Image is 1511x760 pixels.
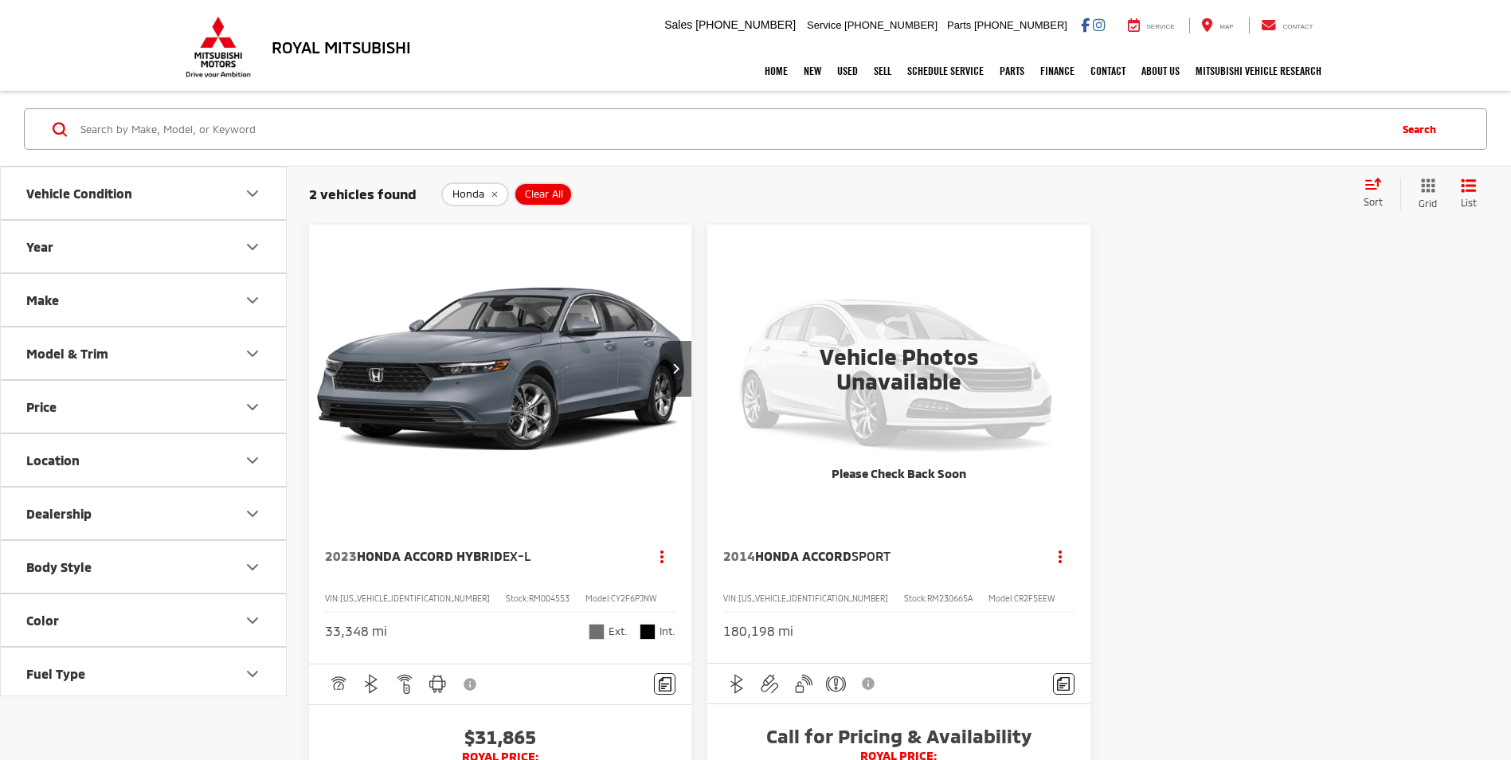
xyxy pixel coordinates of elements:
button: Next image [660,341,691,397]
span: Urban Gray Pearl [589,624,605,640]
div: Price [26,399,57,414]
span: dropdown dots [1059,550,1062,562]
span: Honda [452,188,484,201]
span: Contact [1282,23,1313,30]
span: 2023 [325,548,357,563]
span: Stock: [506,594,529,603]
span: [PHONE_NUMBER] [695,18,796,31]
span: CY2F6PJNW [611,594,657,603]
span: Service [1147,23,1175,30]
span: [US_VEHICLE_IDENTIFICATION_NUMBER] [340,594,490,603]
img: Comments [1057,677,1070,691]
span: Service [807,19,841,31]
span: Sport [851,548,891,563]
div: Fuel Type [26,666,85,681]
a: Used [829,51,866,91]
span: Grid [1419,197,1437,210]
span: EX-L [503,548,531,563]
button: View Disclaimer [457,668,484,701]
div: Dealership [26,506,92,521]
span: Model: [585,594,611,603]
div: Fuel Type [243,664,262,684]
img: Emergency Brake Assist [826,674,846,694]
button: Actions [1047,542,1075,570]
button: Comments [654,673,675,695]
span: $31,865 [325,725,675,749]
span: Stock: [904,594,927,603]
div: Model & Trim [243,344,262,363]
div: Year [26,239,53,254]
span: Clear All [525,188,563,201]
span: [PHONE_NUMBER] [974,19,1067,31]
img: Vehicle Photos Unavailable Please Check Back Soon [707,225,1090,511]
img: Adaptive Cruise Control [328,674,348,694]
span: RM230665A [927,594,973,603]
a: Mitsubishi Vehicle Research [1188,51,1329,91]
button: Fuel TypeFuel Type [1,648,288,699]
span: Black [640,624,656,640]
button: MakeMake [1,274,288,326]
img: Comments [659,677,671,691]
button: Grid View [1400,178,1449,210]
span: Model: [988,594,1014,603]
div: 2023 Honda Accord Hybrid EX-L 0 [308,225,693,512]
img: Aux Input [760,674,780,694]
span: Sales [664,18,692,31]
a: Finance [1032,51,1082,91]
button: Clear All [514,182,573,206]
span: RM004553 [529,594,570,603]
span: Int. [660,624,675,639]
span: Call for Pricing & Availability [723,724,1074,748]
div: Location [26,452,80,468]
span: [PHONE_NUMBER] [844,19,938,31]
img: Bluetooth® [362,674,382,694]
a: 2023Honda Accord HybridEX-L [325,547,632,565]
img: Remote Start [395,674,415,694]
span: VIN: [325,594,340,603]
img: Android Auto [428,674,448,694]
a: Service [1116,18,1187,33]
a: Facebook: Click to visit our Facebook page [1081,18,1090,31]
div: Year [243,237,262,257]
a: Home [757,51,796,91]
button: Select sort value [1356,178,1400,210]
button: LocationLocation [1,434,288,486]
img: 2023 Honda Accord Hybrid EX-L [308,225,693,513]
h3: Royal Mitsubishi [272,38,411,56]
button: Model & TrimModel & Trim [1,327,288,379]
span: 2014 [723,548,755,563]
div: Make [243,291,262,310]
img: Bluetooth® [727,674,747,694]
div: Location [243,451,262,470]
div: Body Style [243,558,262,577]
img: Mitsubishi [182,16,254,78]
a: About Us [1133,51,1188,91]
img: Keyless Entry [793,674,813,694]
a: Map [1189,18,1245,33]
span: Sort [1364,196,1383,207]
a: Sell [866,51,899,91]
button: PricePrice [1,381,288,433]
span: 2 vehicles found [309,186,417,202]
span: CR2F5EEW [1014,594,1055,603]
span: dropdown dots [660,550,664,562]
button: Comments [1053,673,1075,695]
button: List View [1449,178,1489,210]
span: Parts [947,19,971,31]
div: Dealership [243,504,262,523]
div: Color [243,611,262,630]
span: Honda Accord [755,548,851,563]
div: Model & Trim [26,346,108,361]
div: Price [243,398,262,417]
a: Contact [1249,18,1325,33]
a: Parts: Opens in a new tab [992,51,1032,91]
button: Search [1387,109,1459,149]
span: [US_VEHICLE_IDENTIFICATION_NUMBER] [738,594,888,603]
span: Ext. [609,624,628,639]
div: Vehicle Condition [243,184,262,203]
input: Search by Make, Model, or Keyword [79,110,1387,148]
div: Vehicle Condition [26,186,132,201]
button: ColorColor [1,594,288,646]
button: Vehicle ConditionVehicle Condition [1,167,288,219]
